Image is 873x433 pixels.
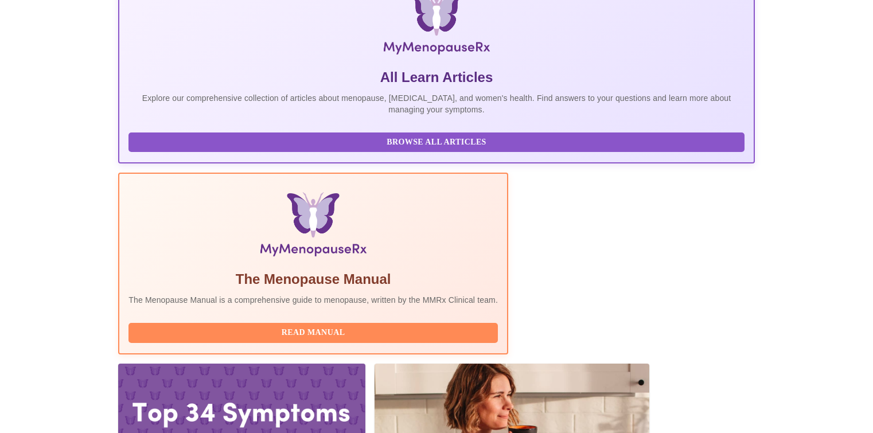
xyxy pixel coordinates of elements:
p: Explore our comprehensive collection of articles about menopause, [MEDICAL_DATA], and women's hea... [128,92,744,115]
span: Read Manual [140,326,486,340]
button: Browse All Articles [128,132,744,153]
img: Menopause Manual [187,192,439,261]
a: Read Manual [128,327,501,337]
h5: All Learn Articles [128,68,744,87]
span: Browse All Articles [140,135,732,150]
h5: The Menopause Manual [128,270,498,288]
button: Read Manual [128,323,498,343]
a: Browse All Articles [128,136,747,146]
p: The Menopause Manual is a comprehensive guide to menopause, written by the MMRx Clinical team. [128,294,498,306]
